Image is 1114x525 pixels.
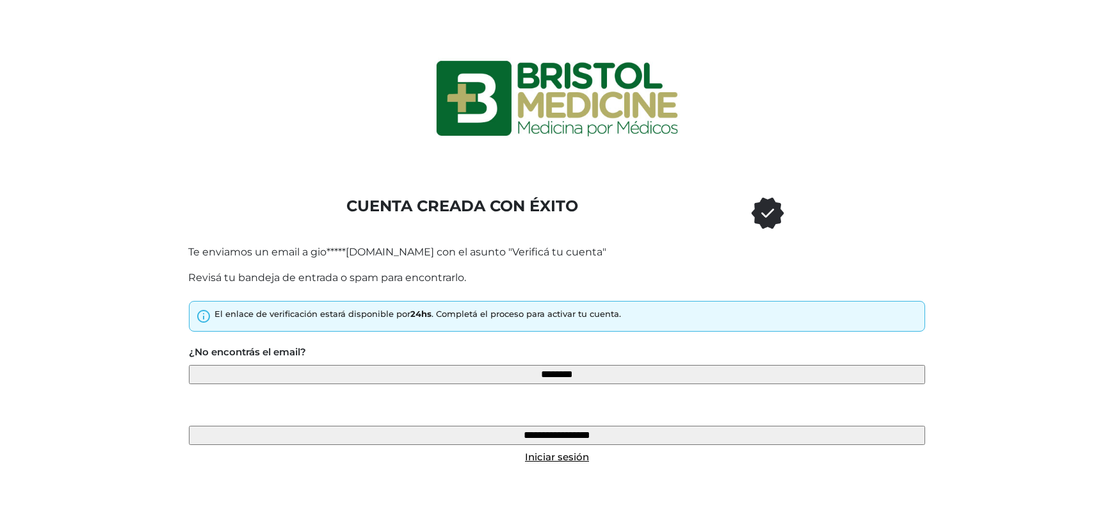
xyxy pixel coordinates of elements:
p: Te enviamos un email a gio*****[DOMAIN_NAME] con el asunto "Verificá tu cuenta" [188,245,926,260]
p: Revisá tu bandeja de entrada o spam para encontrarlo. [188,270,926,286]
img: logo_ingresarbristol.jpg [384,15,730,182]
label: ¿No encontrás el email? [189,345,306,360]
h1: CUENTA CREADA CON ÉXITO [310,197,615,216]
a: Iniciar sesión [525,451,589,463]
strong: 24hs [410,309,432,319]
div: El enlace de verificación estará disponible por . Completá el proceso para activar tu cuenta. [214,308,621,321]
